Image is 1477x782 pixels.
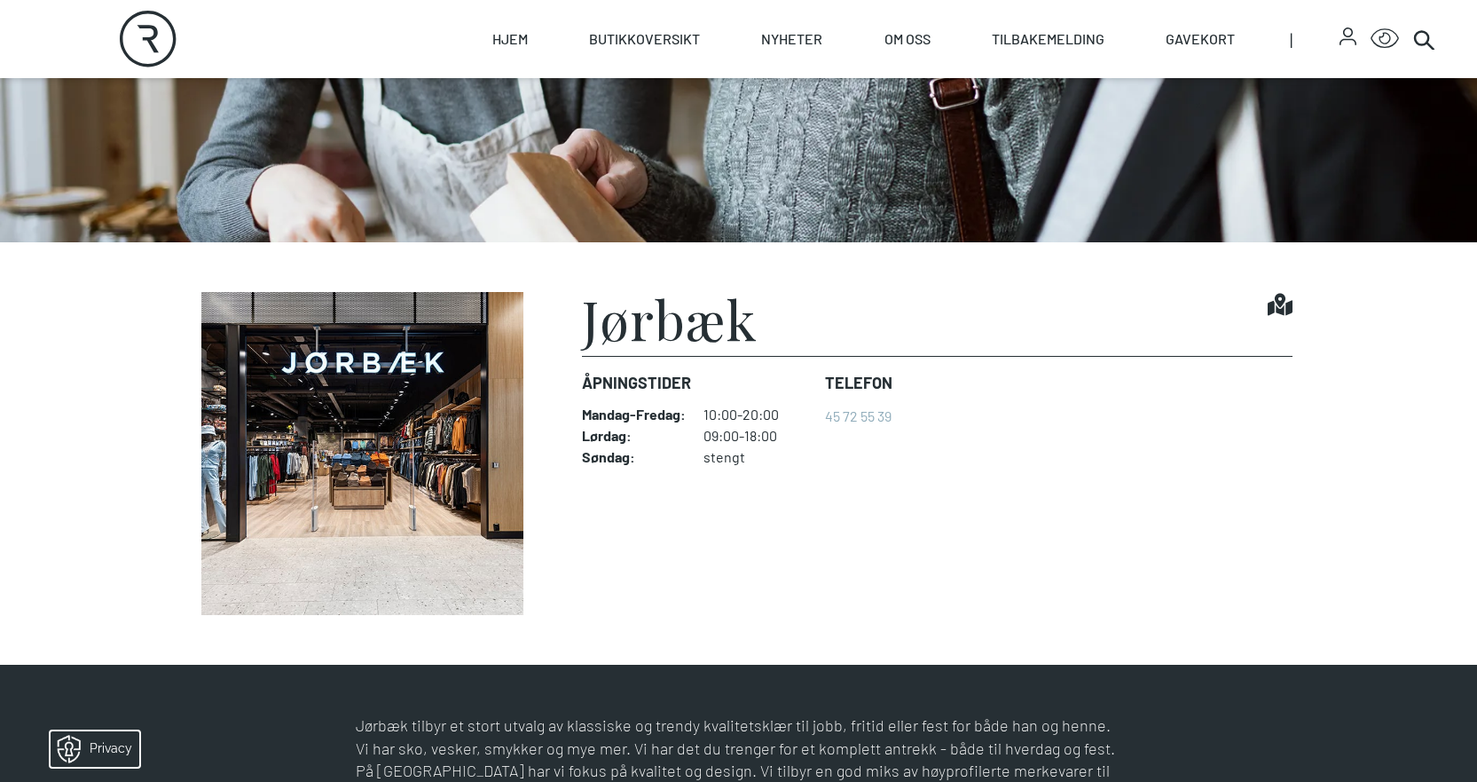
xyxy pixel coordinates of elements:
[825,407,892,424] a: 45 72 55 39
[582,427,686,445] dt: Lørdag :
[825,371,892,395] dt: Telefon
[703,448,811,466] dd: stengt
[703,406,811,423] dd: 10:00-20:00
[582,371,811,395] dt: Åpningstider
[1414,375,1477,388] details: Attribution
[582,292,758,345] h1: Jørbæk
[582,448,686,466] dt: Søndag :
[582,406,686,423] dt: Mandag - Fredag :
[1418,377,1462,387] div: © Mappedin
[1371,25,1399,53] button: Open Accessibility Menu
[18,725,162,773] iframe: Manage Preferences
[703,427,811,445] dd: 09:00-18:00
